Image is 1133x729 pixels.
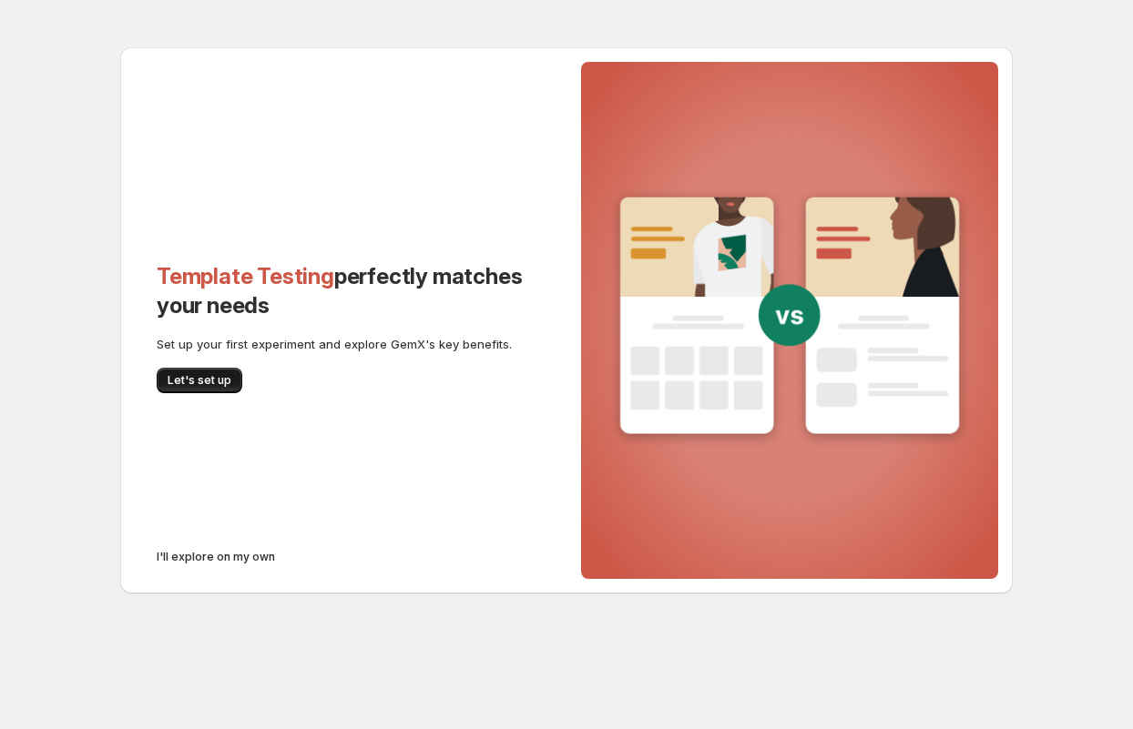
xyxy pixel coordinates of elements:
button: Let's set up [157,368,242,393]
span: Let's set up [168,373,231,388]
p: Set up your first experiment and explore GemX's key benefits. [157,335,530,353]
span: Template Testing [157,263,334,289]
button: I'll explore on my own [146,544,286,570]
img: template-testing-guide-bg [607,186,973,451]
span: I'll explore on my own [157,550,275,564]
h2: perfectly matches your needs [157,262,530,320]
